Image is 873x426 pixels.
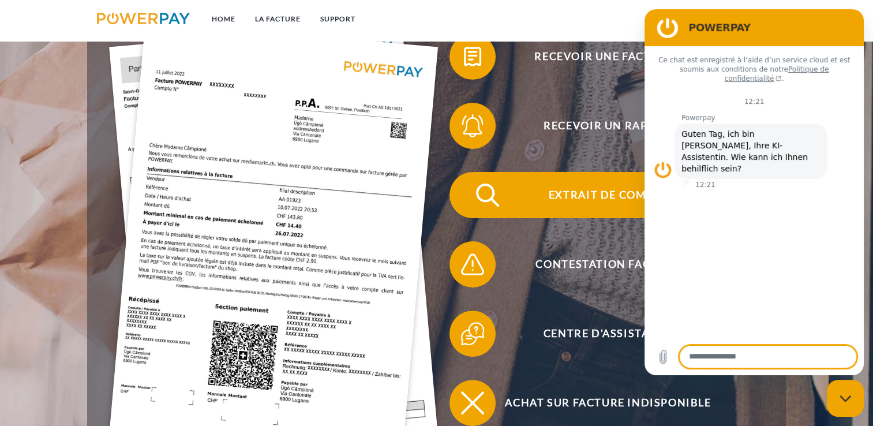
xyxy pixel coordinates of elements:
[202,9,245,29] a: Home
[467,311,750,357] span: Centre d'assistance
[449,241,750,287] button: Contestation Facture
[827,380,864,417] iframe: Bouton de lancement de la fenêtre de messagerie, conversation en cours
[245,9,310,29] a: LA FACTURE
[467,172,750,218] span: Extrait de compte
[458,319,487,348] img: qb_help.svg
[467,241,750,287] span: Contestation Facture
[449,311,750,357] button: Centre d'assistance
[458,388,487,417] img: qb_close.svg
[458,42,487,71] img: qb_bill.svg
[467,33,750,80] span: Recevoir une facture ?
[310,9,365,29] a: Support
[449,172,750,218] button: Extrait de compte
[449,33,750,80] button: Recevoir une facture ?
[458,111,487,140] img: qb_bell.svg
[449,103,750,149] button: Recevoir un rappel?
[97,13,190,24] img: logo-powerpay.svg
[473,181,502,210] img: qb_search.svg
[722,9,752,29] a: CG
[467,103,750,149] span: Recevoir un rappel?
[449,380,750,426] button: Achat sur facture indisponible
[645,9,864,375] iframe: Fenêtre de messagerie
[467,380,750,426] span: Achat sur facture indisponible
[458,250,487,279] img: qb_warning.svg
